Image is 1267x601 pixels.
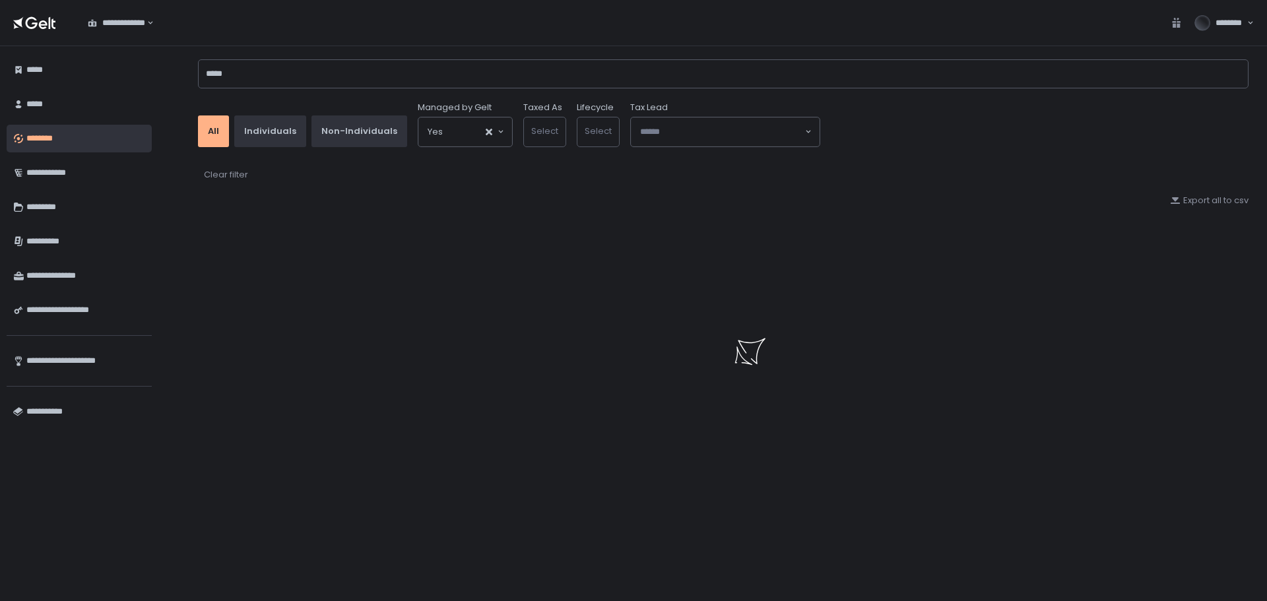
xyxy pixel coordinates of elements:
div: All [208,125,219,137]
div: Search for option [79,9,154,37]
button: All [198,115,229,147]
span: Select [531,125,558,137]
input: Search for option [145,16,146,30]
label: Lifecycle [577,102,614,113]
button: Individuals [234,115,306,147]
button: Non-Individuals [311,115,407,147]
button: Clear filter [203,168,249,181]
span: Yes [428,125,443,139]
span: Tax Lead [630,102,668,113]
label: Taxed As [523,102,562,113]
div: Clear filter [204,169,248,181]
button: Export all to csv [1170,195,1249,206]
button: Clear Selected [486,129,492,135]
div: Search for option [418,117,512,146]
input: Search for option [640,125,804,139]
input: Search for option [443,125,484,139]
div: Search for option [631,117,820,146]
span: Managed by Gelt [418,102,492,113]
div: Individuals [244,125,296,137]
span: Select [585,125,612,137]
div: Non-Individuals [321,125,397,137]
